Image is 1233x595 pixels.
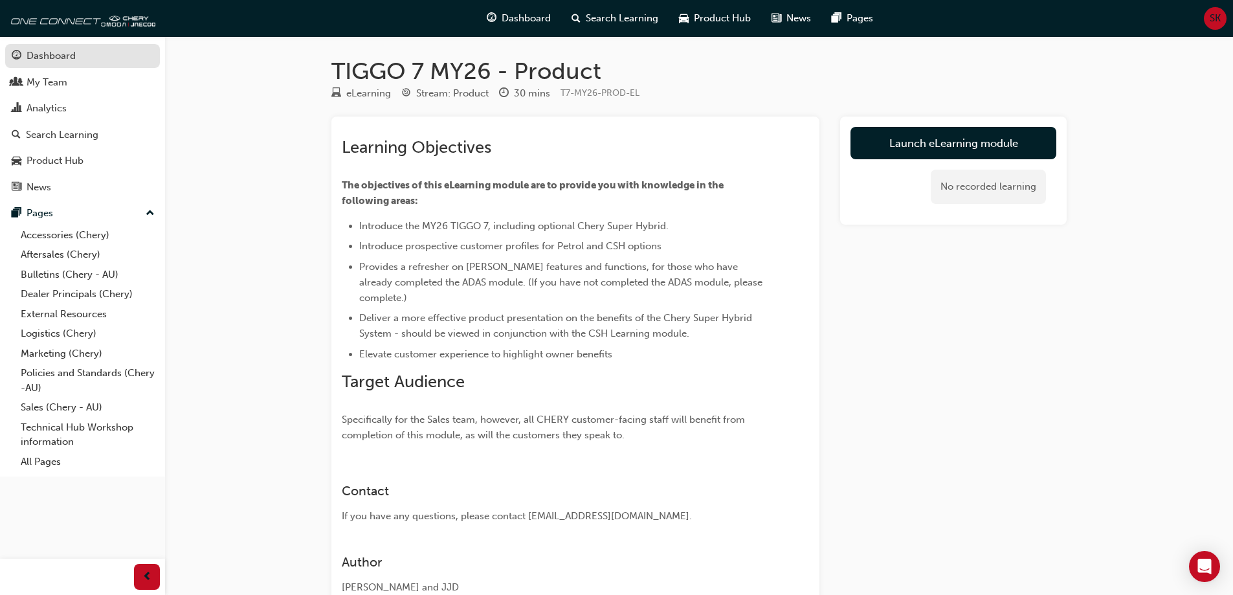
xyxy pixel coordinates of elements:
[27,206,53,221] div: Pages
[342,179,726,207] span: The objectives of this eLearning module are to provide you with knowledge in the following areas:
[586,11,658,26] span: Search Learning
[342,484,762,499] h3: Contact
[26,128,98,142] div: Search Learning
[359,348,612,360] span: Elevate customer experience to highlight owner benefits
[342,555,762,570] h3: Author
[331,85,391,102] div: Type
[5,71,160,95] a: My Team
[342,414,748,441] span: Specifically for the Sales team, however, all CHERY customer-facing staff will benefit from compl...
[16,324,160,344] a: Logistics (Chery)
[27,75,67,90] div: My Team
[416,86,489,101] div: Stream: Product
[561,87,639,98] span: Learning resource code
[6,5,155,31] img: oneconnect
[27,101,67,116] div: Analytics
[359,220,669,232] span: Introduce the MY26 TIGGO 7, including optional Chery Super Hybrid.
[476,5,561,32] a: guage-iconDashboard
[821,5,883,32] a: pages-iconPages
[694,11,751,26] span: Product Hub
[146,205,155,222] span: up-icon
[1204,7,1227,30] button: SK
[12,129,21,141] span: search-icon
[12,77,21,89] span: people-icon
[16,418,160,452] a: Technical Hub Workshop information
[16,344,160,364] a: Marketing (Chery)
[5,96,160,120] a: Analytics
[679,10,689,27] span: car-icon
[401,85,489,102] div: Stream
[27,153,83,168] div: Product Hub
[5,201,160,225] button: Pages
[5,149,160,173] a: Product Hub
[5,175,160,199] a: News
[761,5,821,32] a: news-iconNews
[342,580,762,595] div: [PERSON_NAME] and JJD
[514,86,550,101] div: 30 mins
[401,88,411,100] span: target-icon
[499,88,509,100] span: clock-icon
[1189,551,1220,582] div: Open Intercom Messenger
[5,41,160,201] button: DashboardMy TeamAnalyticsSearch LearningProduct HubNews
[669,5,761,32] a: car-iconProduct Hub
[850,127,1056,159] a: Launch eLearning module
[12,103,21,115] span: chart-icon
[359,240,661,252] span: Introduce prospective customer profiles for Petrol and CSH options
[16,245,160,265] a: Aftersales (Chery)
[12,182,21,194] span: news-icon
[561,5,669,32] a: search-iconSearch Learning
[1210,11,1221,26] span: SK
[342,372,465,392] span: Target Audience
[502,11,551,26] span: Dashboard
[346,86,391,101] div: eLearning
[331,57,1067,85] h1: TIGGO 7 MY26 - Product
[847,11,873,26] span: Pages
[12,51,21,62] span: guage-icon
[342,137,491,157] span: Learning Objectives
[16,363,160,398] a: Policies and Standards (Chery -AU)
[27,180,51,195] div: News
[772,10,781,27] span: news-icon
[359,261,765,304] span: Provides a refresher on [PERSON_NAME] features and functions, for those who have already complete...
[786,11,811,26] span: News
[487,10,496,27] span: guage-icon
[16,265,160,285] a: Bulletins (Chery - AU)
[331,88,341,100] span: learningResourceType_ELEARNING-icon
[16,304,160,324] a: External Resources
[5,123,160,147] a: Search Learning
[16,225,160,245] a: Accessories (Chery)
[16,398,160,418] a: Sales (Chery - AU)
[342,509,762,524] div: If you have any questions, please contact [EMAIL_ADDRESS][DOMAIN_NAME].
[16,284,160,304] a: Dealer Principals (Chery)
[572,10,581,27] span: search-icon
[27,49,76,63] div: Dashboard
[5,44,160,68] a: Dashboard
[142,569,152,585] span: prev-icon
[16,452,160,472] a: All Pages
[12,155,21,167] span: car-icon
[931,170,1046,204] div: No recorded learning
[832,10,841,27] span: pages-icon
[499,85,550,102] div: Duration
[359,312,755,339] span: Deliver a more effective product presentation on the benefits of the Chery Super Hybrid System - ...
[12,208,21,219] span: pages-icon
